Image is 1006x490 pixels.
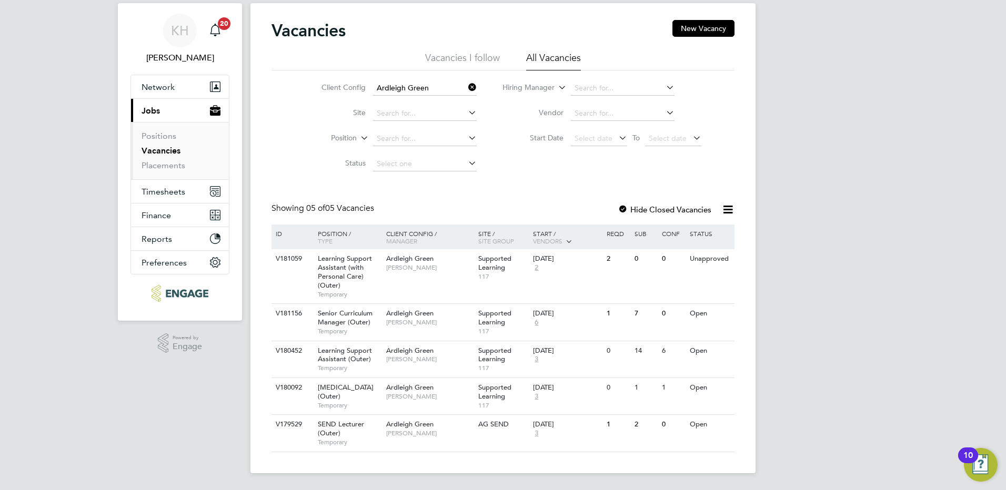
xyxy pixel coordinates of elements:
div: 7 [632,304,659,323]
input: Search for... [571,81,675,96]
span: Ardleigh Green [386,346,434,355]
span: 6 [533,318,540,327]
div: V180452 [273,341,310,361]
label: Client Config [305,83,366,92]
div: V180092 [273,378,310,397]
div: 2 [632,415,659,434]
span: 2 [533,263,540,272]
div: V181059 [273,249,310,269]
div: 14 [632,341,659,361]
label: Start Date [503,133,564,142]
div: Conf [659,224,687,242]
span: Select date [649,134,687,143]
span: Ardleigh Green [386,383,434,392]
span: 117 [478,401,528,410]
div: Start / [530,224,604,251]
span: Ardleigh Green [386,254,434,263]
a: 20 [205,14,226,47]
span: Learning Support Assistant (Outer) [318,346,372,364]
button: Jobs [131,99,229,122]
div: 0 [659,249,687,269]
span: 3 [533,429,540,438]
input: Search for... [571,106,675,121]
span: Supported Learning [478,346,511,364]
div: Jobs [131,122,229,179]
span: Finance [142,210,171,220]
span: Reports [142,234,172,244]
span: Temporary [318,401,381,410]
h2: Vacancies [271,20,346,41]
div: V179529 [273,415,310,434]
span: 117 [478,364,528,372]
div: Open [687,341,733,361]
span: [PERSON_NAME] [386,263,473,272]
div: Open [687,415,733,434]
span: To [629,131,643,145]
div: [DATE] [533,309,601,318]
span: Temporary [318,290,381,299]
span: Network [142,82,175,92]
input: Select one [373,157,477,171]
div: Position / [310,224,384,250]
div: Sub [632,224,659,242]
span: Powered by [173,333,202,342]
div: 1 [632,378,659,397]
input: Search for... [373,131,477,146]
div: 0 [659,304,687,323]
span: [PERSON_NAME] [386,318,473,326]
div: [DATE] [533,420,601,429]
div: Showing [271,203,376,214]
div: Site / [476,224,531,250]
span: Kirsty Hanmore [130,52,229,64]
div: Open [687,378,733,397]
span: Temporary [318,438,381,446]
span: 05 of [306,203,325,213]
div: ID [273,224,310,242]
div: 0 [604,378,631,397]
button: Reports [131,227,229,250]
nav: Main navigation [118,3,242,321]
div: 1 [604,304,631,323]
div: 10 [963,455,973,469]
div: Reqd [604,224,631,242]
li: Vacancies I follow [425,52,500,70]
span: Senior Curriculum Manager (Outer) [318,309,373,326]
span: Learning Support Assistant (with Personal Care) (Outer) [318,254,372,290]
label: Vendor [503,108,564,117]
div: Open [687,304,733,323]
span: Manager [386,237,417,245]
span: Type [318,237,333,245]
span: Temporary [318,327,381,335]
span: Preferences [142,258,187,268]
div: V181156 [273,304,310,323]
span: Site Group [478,237,514,245]
input: Search for... [373,81,477,96]
a: Placements [142,160,185,170]
div: 0 [632,249,659,269]
span: Ardleigh Green [386,309,434,318]
span: 20 [218,17,230,30]
li: All Vacancies [526,52,581,70]
div: Unapproved [687,249,733,269]
div: 0 [659,415,687,434]
div: 1 [659,378,687,397]
span: [PERSON_NAME] [386,355,473,363]
a: Vacancies [142,146,180,156]
div: Client Config / [384,224,476,250]
div: 6 [659,341,687,361]
span: Timesheets [142,187,185,197]
span: 117 [478,327,528,335]
button: Network [131,75,229,98]
label: Hide Closed Vacancies [618,205,711,215]
span: Vendors [533,237,562,245]
label: Status [305,158,366,168]
span: [PERSON_NAME] [386,429,473,437]
div: Status [687,224,733,242]
button: Open Resource Center, 10 new notifications [964,448,998,482]
button: Finance [131,203,229,227]
div: 0 [604,341,631,361]
span: 3 [533,355,540,364]
span: Select date [575,134,612,143]
span: 117 [478,272,528,281]
span: KH [171,24,189,37]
